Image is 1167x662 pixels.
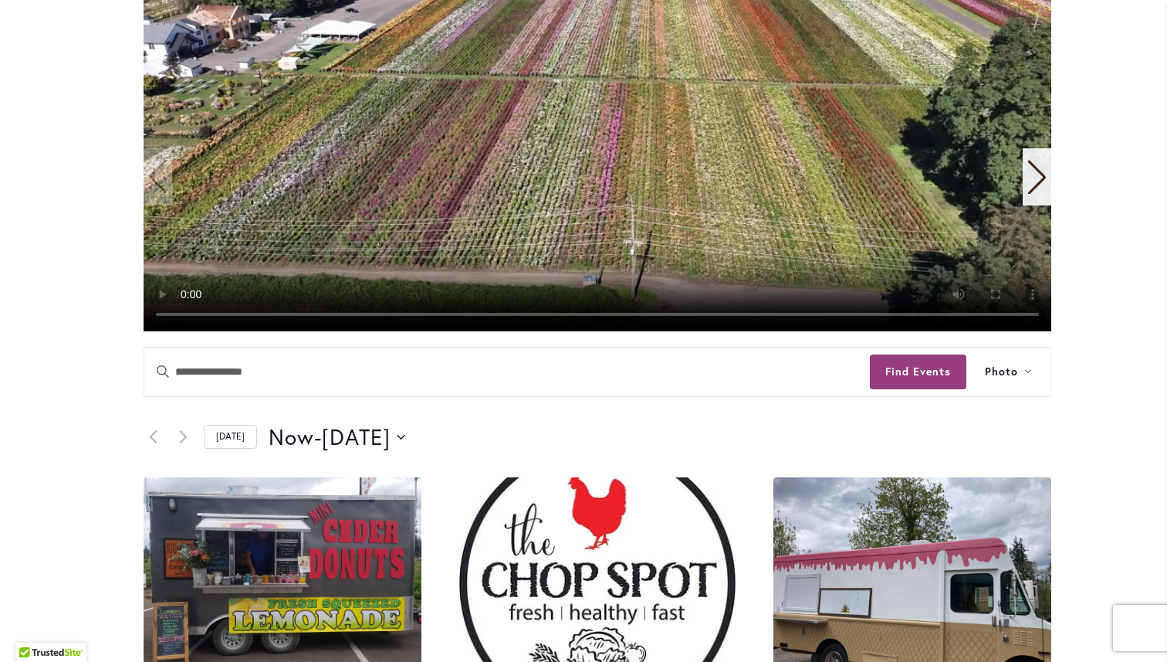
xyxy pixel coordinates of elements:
[204,425,257,449] a: Click to select today's date
[966,348,1050,396] button: Photo
[269,422,314,453] span: Now
[174,428,192,446] a: Next Events
[322,422,391,453] span: [DATE]
[314,422,322,453] span: -
[144,428,162,446] a: Previous Events
[985,363,1018,381] span: Photo
[269,422,405,453] button: Click to toggle datepicker
[870,355,966,389] button: Find Events
[144,348,870,396] input: Enter Keyword. Search for events by Keyword.
[12,607,55,650] iframe: Launch Accessibility Center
